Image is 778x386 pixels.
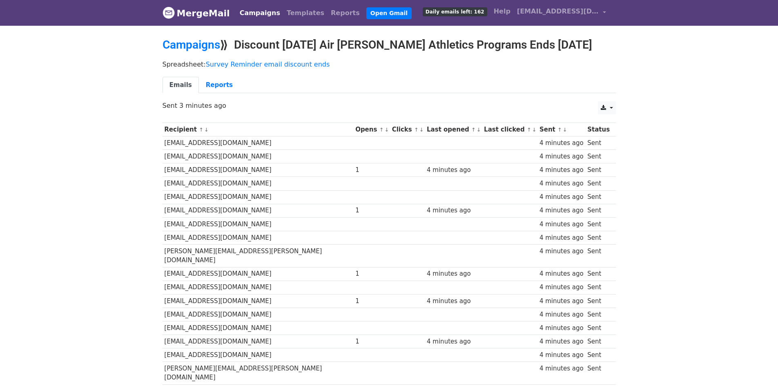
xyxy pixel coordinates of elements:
[482,123,537,136] th: Last clicked
[163,362,354,385] td: [PERSON_NAME][EMAIL_ADDRESS][PERSON_NAME][DOMAIN_NAME]
[163,177,354,190] td: [EMAIL_ADDRESS][DOMAIN_NAME]
[539,233,584,243] div: 4 minutes ago
[163,38,220,51] a: Campaigns
[163,335,354,348] td: [EMAIL_ADDRESS][DOMAIN_NAME]
[585,163,611,177] td: Sent
[517,7,599,16] span: [EMAIL_ADDRESS][DOMAIN_NAME]
[539,364,584,373] div: 4 minutes ago
[199,127,203,133] a: ↑
[353,123,390,136] th: Opens
[585,136,611,150] td: Sent
[236,5,283,21] a: Campaigns
[355,165,388,175] div: 1
[427,269,480,279] div: 4 minutes ago
[537,123,585,136] th: Sent
[163,77,199,94] a: Emails
[419,127,424,133] a: ↓
[585,294,611,308] td: Sent
[328,5,363,21] a: Reports
[163,267,354,281] td: [EMAIL_ADDRESS][DOMAIN_NAME]
[539,283,584,292] div: 4 minutes ago
[539,350,584,360] div: 4 minutes ago
[585,244,611,267] td: Sent
[163,136,354,150] td: [EMAIL_ADDRESS][DOMAIN_NAME]
[585,177,611,190] td: Sent
[539,297,584,306] div: 4 minutes ago
[427,297,480,306] div: 4 minutes ago
[163,163,354,177] td: [EMAIL_ADDRESS][DOMAIN_NAME]
[283,5,328,21] a: Templates
[427,165,480,175] div: 4 minutes ago
[163,348,354,362] td: [EMAIL_ADDRESS][DOMAIN_NAME]
[539,269,584,279] div: 4 minutes ago
[379,127,384,133] a: ↑
[414,127,419,133] a: ↑
[163,308,354,321] td: [EMAIL_ADDRESS][DOMAIN_NAME]
[427,337,480,346] div: 4 minutes ago
[390,123,425,136] th: Clicks
[419,3,490,20] a: Daily emails left: 162
[384,127,389,133] a: ↓
[539,138,584,148] div: 4 minutes ago
[477,127,481,133] a: ↓
[355,337,388,346] div: 1
[585,204,611,217] td: Sent
[490,3,514,20] a: Help
[163,281,354,294] td: [EMAIL_ADDRESS][DOMAIN_NAME]
[585,150,611,163] td: Sent
[355,297,388,306] div: 1
[585,335,611,348] td: Sent
[471,127,476,133] a: ↑
[539,165,584,175] div: 4 minutes ago
[539,179,584,188] div: 4 minutes ago
[163,60,616,69] p: Spreadsheet:
[585,362,611,385] td: Sent
[585,217,611,231] td: Sent
[163,38,616,52] h2: ⟫ Discount [DATE] Air [PERSON_NAME] Athletics Programs Ends [DATE]
[539,324,584,333] div: 4 minutes ago
[585,348,611,362] td: Sent
[355,269,388,279] div: 1
[163,244,354,267] td: [PERSON_NAME][EMAIL_ADDRESS][PERSON_NAME][DOMAIN_NAME]
[539,247,584,256] div: 4 minutes ago
[163,231,354,244] td: [EMAIL_ADDRESS][DOMAIN_NAME]
[585,281,611,294] td: Sent
[425,123,482,136] th: Last opened
[163,321,354,335] td: [EMAIL_ADDRESS][DOMAIN_NAME]
[204,127,209,133] a: ↓
[163,204,354,217] td: [EMAIL_ADDRESS][DOMAIN_NAME]
[427,206,480,215] div: 4 minutes ago
[532,127,537,133] a: ↓
[585,123,611,136] th: Status
[585,308,611,321] td: Sent
[163,101,616,110] p: Sent 3 minutes ago
[423,7,487,16] span: Daily emails left: 162
[539,337,584,346] div: 4 minutes ago
[163,217,354,231] td: [EMAIL_ADDRESS][DOMAIN_NAME]
[527,127,531,133] a: ↑
[163,4,230,22] a: MergeMail
[563,127,567,133] a: ↓
[514,3,609,22] a: [EMAIL_ADDRESS][DOMAIN_NAME]
[199,77,240,94] a: Reports
[163,294,354,308] td: [EMAIL_ADDRESS][DOMAIN_NAME]
[585,231,611,244] td: Sent
[539,220,584,229] div: 4 minutes ago
[163,7,175,19] img: MergeMail logo
[366,7,412,19] a: Open Gmail
[539,206,584,215] div: 4 minutes ago
[355,206,388,215] div: 1
[163,123,354,136] th: Recipient
[585,190,611,204] td: Sent
[539,310,584,319] div: 4 minutes ago
[539,192,584,202] div: 4 minutes ago
[206,60,330,68] a: Survey Reminder email discount ends
[585,321,611,335] td: Sent
[163,190,354,204] td: [EMAIL_ADDRESS][DOMAIN_NAME]
[163,150,354,163] td: [EMAIL_ADDRESS][DOMAIN_NAME]
[539,152,584,161] div: 4 minutes ago
[585,267,611,281] td: Sent
[557,127,562,133] a: ↑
